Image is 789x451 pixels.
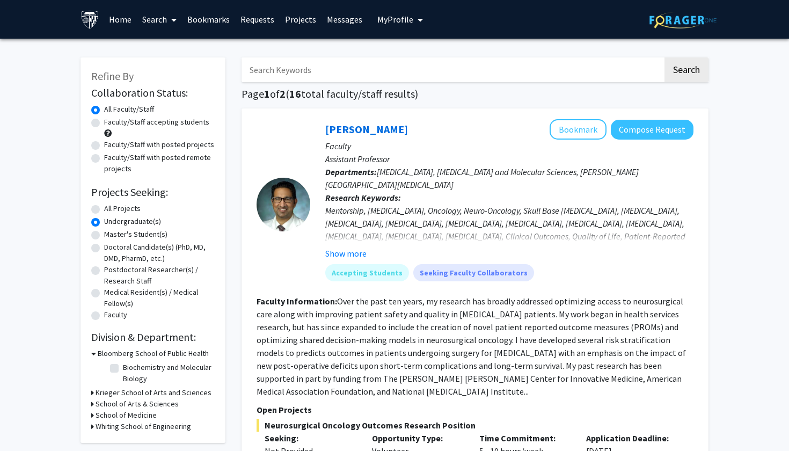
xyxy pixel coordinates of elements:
iframe: Chat [8,403,46,443]
label: Faculty/Staff with posted projects [104,139,214,150]
a: [PERSON_NAME] [325,122,408,136]
span: Neurosurgical Oncology Outcomes Research Position [257,419,693,432]
h3: Whiting School of Engineering [96,421,191,432]
button: Show more [325,247,367,260]
a: Search [137,1,182,38]
span: 2 [280,87,286,100]
button: Add Raj Mukherjee to Bookmarks [550,119,607,140]
span: [MEDICAL_DATA], [MEDICAL_DATA] and Molecular Sciences, [PERSON_NAME][GEOGRAPHIC_DATA][MEDICAL_DATA] [325,166,639,190]
b: Departments: [325,166,377,177]
label: Postdoctoral Researcher(s) / Research Staff [104,264,215,287]
b: Faculty Information: [257,296,337,307]
p: Faculty [325,140,693,152]
label: Faculty [104,309,127,321]
img: Johns Hopkins University Logo [81,10,99,29]
a: Requests [235,1,280,38]
h3: Krieger School of Arts and Sciences [96,387,211,398]
h3: School of Medicine [96,410,157,421]
span: My Profile [377,14,413,25]
h2: Projects Seeking: [91,186,215,199]
label: Biochemistry and Molecular Biology [123,362,212,384]
a: Bookmarks [182,1,235,38]
a: Projects [280,1,322,38]
mat-chip: Accepting Students [325,264,409,281]
span: Refine By [91,69,134,83]
p: Time Commitment: [479,432,571,445]
label: All Faculty/Staff [104,104,154,115]
label: Undergraduate(s) [104,216,161,227]
a: Messages [322,1,368,38]
label: Faculty/Staff with posted remote projects [104,152,215,174]
h3: School of Arts & Sciences [96,398,179,410]
p: Assistant Professor [325,152,693,165]
p: Opportunity Type: [372,432,463,445]
img: ForagerOne Logo [649,12,717,28]
button: Compose Request to Raj Mukherjee [611,120,693,140]
div: Mentorship, [MEDICAL_DATA], Oncology, Neuro-Oncology, Skull Base [MEDICAL_DATA], [MEDICAL_DATA], ... [325,204,693,281]
label: Faculty/Staff accepting students [104,117,209,128]
b: Research Keywords: [325,192,401,203]
h1: Page of ( total faculty/staff results) [242,88,708,100]
span: 16 [289,87,301,100]
p: Application Deadline: [586,432,677,445]
p: Open Projects [257,403,693,416]
h3: Bloomberg School of Public Health [98,348,209,359]
input: Search Keywords [242,57,663,82]
span: 1 [264,87,270,100]
h2: Division & Department: [91,331,215,344]
label: Master's Student(s) [104,229,167,240]
label: Medical Resident(s) / Medical Fellow(s) [104,287,215,309]
p: Seeking: [265,432,356,445]
a: Home [104,1,137,38]
label: Doctoral Candidate(s) (PhD, MD, DMD, PharmD, etc.) [104,242,215,264]
button: Search [664,57,708,82]
mat-chip: Seeking Faculty Collaborators [413,264,534,281]
label: All Projects [104,203,141,214]
h2: Collaboration Status: [91,86,215,99]
fg-read-more: Over the past ten years, my research has broadly addressed optimizing access to neurosurgical car... [257,296,686,397]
